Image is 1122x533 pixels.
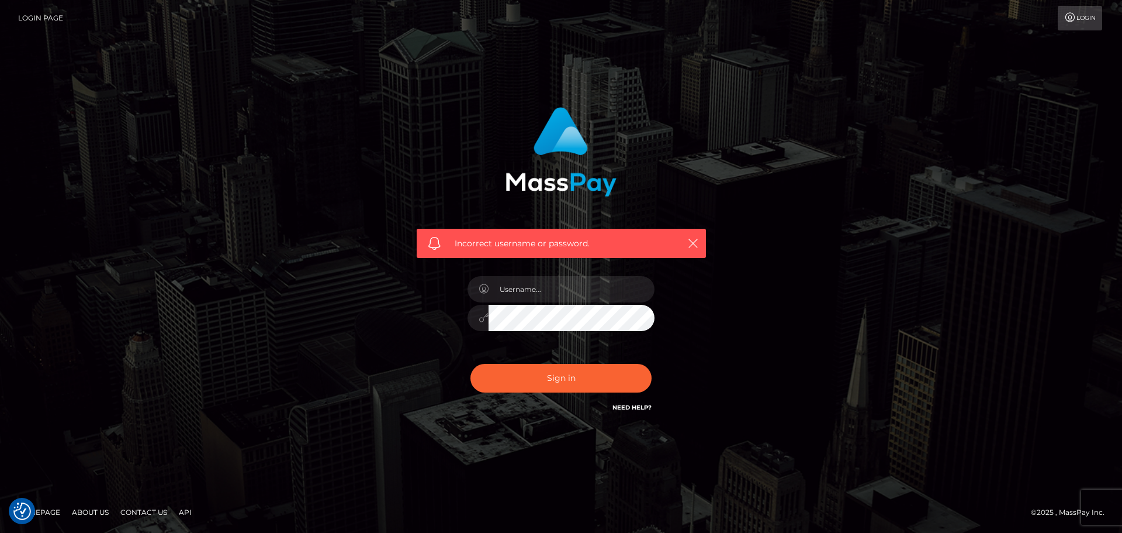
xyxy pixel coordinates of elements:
[1031,506,1113,519] div: © 2025 , MassPay Inc.
[116,503,172,521] a: Contact Us
[1058,6,1102,30] a: Login
[174,503,196,521] a: API
[13,503,65,521] a: Homepage
[18,6,63,30] a: Login Page
[612,404,652,411] a: Need Help?
[67,503,113,521] a: About Us
[13,503,31,520] button: Consent Preferences
[470,364,652,393] button: Sign in
[505,107,617,197] img: MassPay Login
[489,276,654,302] input: Username...
[13,503,31,520] img: Revisit consent button
[455,238,668,250] span: Incorrect username or password.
